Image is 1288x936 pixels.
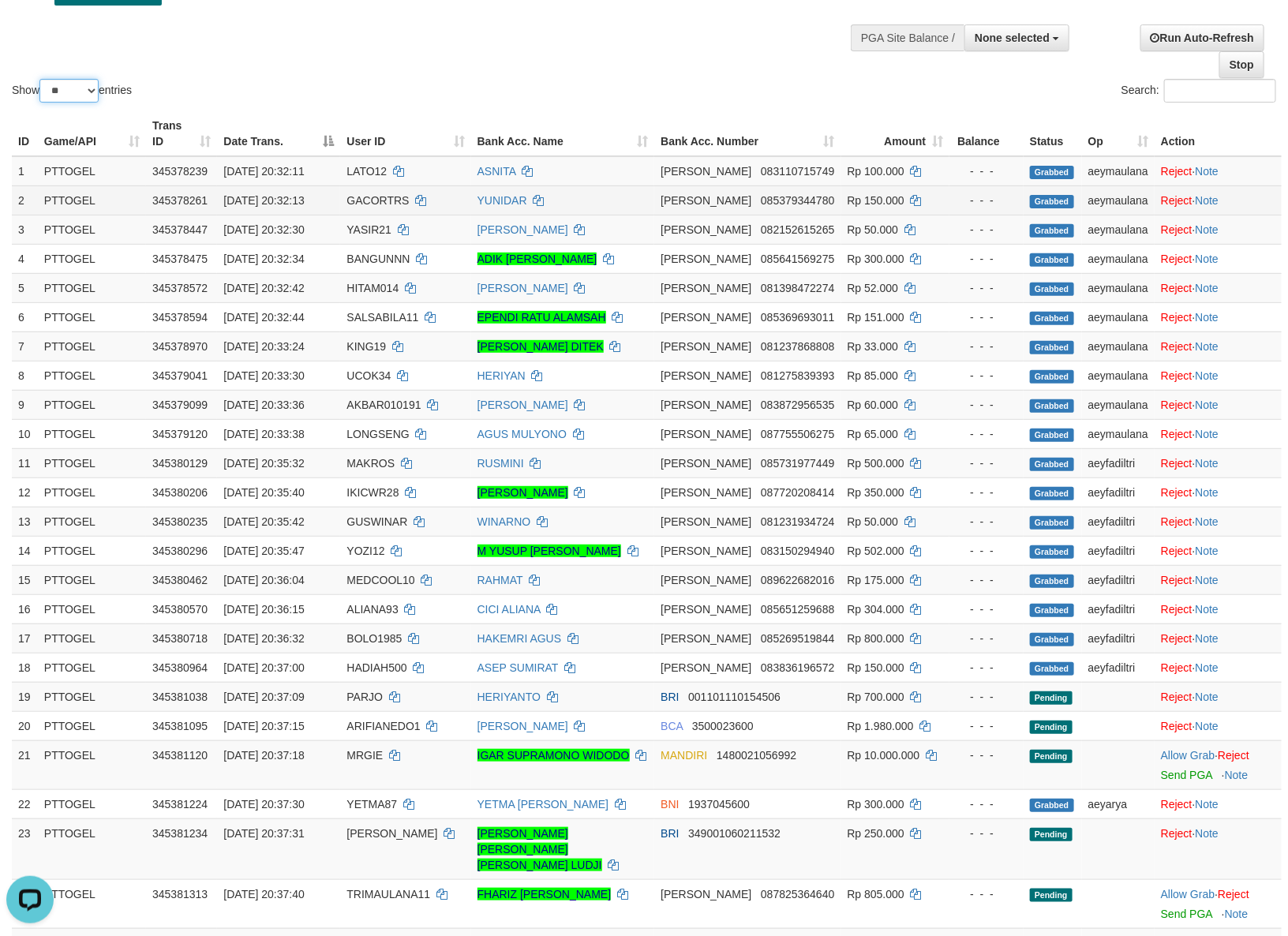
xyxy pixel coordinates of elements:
span: BANGUNNN [346,253,410,265]
span: 345378475 [152,253,208,265]
a: [PERSON_NAME] [477,720,568,732]
span: Grabbed [1030,195,1074,208]
a: EPENDI RATU ALAMSAH [477,311,606,324]
a: Note [1196,457,1219,470]
span: Grabbed [1030,575,1074,588]
span: Grabbed [1030,516,1074,530]
span: Rp 502.000 [848,545,904,557]
a: Reject [1161,603,1193,616]
th: Trans ID: activate to sort column ascending [146,111,217,156]
td: · [1155,594,1282,623]
span: None selected [975,32,1050,44]
a: Note [1196,720,1219,732]
th: Balance [949,111,1024,156]
div: - - - [956,309,1017,325]
span: YOZI12 [346,545,384,557]
th: Game/API: activate to sort column ascending [38,111,146,156]
td: · [1155,331,1282,361]
span: UCOK34 [346,369,391,382]
span: Copy 085269519844 to clipboard [761,632,834,645]
td: 9 [12,390,38,419]
td: 2 [12,185,38,215]
a: Note [1196,827,1219,840]
span: Copy 081237868808 to clipboard [761,340,834,353]
td: 17 [12,623,38,653]
div: - - - [956,455,1017,471]
span: Rp 151.000 [848,311,904,324]
td: PTTOGEL [38,331,146,361]
a: Note [1196,486,1219,499]
td: · [1155,448,1282,477]
a: Note [1196,603,1219,616]
td: · [1155,361,1282,390]
td: 3 [12,215,38,244]
td: · [1155,477,1282,507]
a: [PERSON_NAME] [477,486,568,499]
a: HAKEMRI AGUS [477,632,562,645]
td: · [1155,507,1282,536]
div: - - - [956,485,1017,500]
span: [DATE] 20:32:30 [223,223,304,236]
span: [PERSON_NAME] [661,399,751,411]
a: ASEP SUMIRAT [477,661,559,674]
label: Show entries [12,79,132,103]
a: Note [1196,282,1219,294]
a: [PERSON_NAME] [477,223,568,236]
a: AGUS MULYONO [477,428,567,440]
td: aeymaulana [1082,273,1155,302]
span: [PERSON_NAME] [661,486,751,499]
a: ADIK [PERSON_NAME] [477,253,597,265]
td: aeyfadiltri [1082,623,1155,653]
td: aeymaulana [1082,390,1155,419]
span: Rp 150.000 [848,194,904,207]
span: Grabbed [1030,370,1074,384]
span: [PERSON_NAME] [661,632,751,645]
td: aeyfadiltri [1082,565,1155,594]
a: Reject [1161,223,1193,236]
span: [DATE] 20:35:47 [223,545,304,557]
td: aeymaulana [1082,302,1155,331]
span: Copy 085731977449 to clipboard [761,457,834,470]
a: M YUSUP [PERSON_NAME] [477,545,621,557]
a: Note [1196,632,1219,645]
td: aeymaulana [1082,156,1155,186]
span: Copy 081231934724 to clipboard [761,515,834,528]
span: Rp 65.000 [848,428,899,440]
td: · [1155,623,1282,653]
a: Note [1196,515,1219,528]
div: - - - [956,426,1017,442]
span: 345380718 [152,632,208,645]
span: Grabbed [1030,399,1074,413]
span: [PERSON_NAME] [661,194,751,207]
a: RAHMAT [477,574,523,586]
a: Note [1196,399,1219,411]
td: aeymaulana [1082,215,1155,244]
span: Rp 500.000 [848,457,904,470]
span: [DATE] 20:36:04 [223,574,304,586]
span: [PERSON_NAME] [661,253,751,265]
td: · [1155,419,1282,448]
a: Note [1196,311,1219,324]
span: 345380296 [152,545,208,557]
td: 8 [12,361,38,390]
span: 345379099 [152,399,208,411]
span: KING19 [346,340,386,353]
span: [PERSON_NAME] [661,165,751,178]
a: Note [1196,691,1219,703]
td: PTTOGEL [38,477,146,507]
a: Reject [1161,399,1193,411]
a: Note [1196,428,1219,440]
span: Copy 083150294940 to clipboard [761,545,834,557]
a: HERIYANTO [477,691,541,703]
span: Rp 52.000 [848,282,899,294]
span: 345380129 [152,457,208,470]
a: HERIYAN [477,369,526,382]
th: Amount: activate to sort column ascending [841,111,950,156]
a: Note [1196,223,1219,236]
td: aeyfadiltri [1082,477,1155,507]
td: aeyfadiltri [1082,594,1155,623]
span: Copy 085379344780 to clipboard [761,194,834,207]
td: 1 [12,156,38,186]
span: [DATE] 20:36:32 [223,632,304,645]
td: aeyfadiltri [1082,448,1155,477]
